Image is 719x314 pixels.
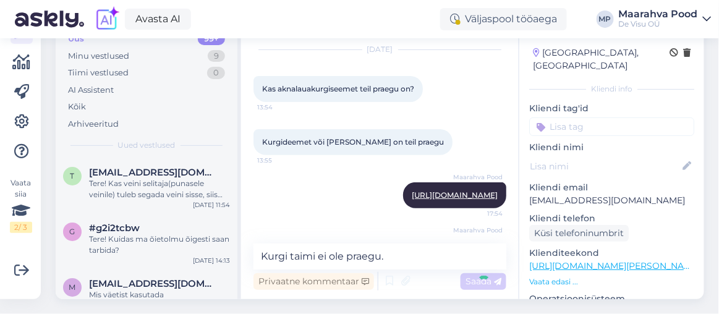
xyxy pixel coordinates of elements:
[529,292,694,305] p: Operatsioonisüsteem
[529,102,694,115] p: Kliendi tag'id
[529,225,629,242] div: Küsi telefoninumbrit
[68,50,129,62] div: Minu vestlused
[68,84,114,96] div: AI Assistent
[529,194,694,207] p: [EMAIL_ADDRESS][DOMAIN_NAME]
[89,278,218,289] span: maieuus@gmail.com
[10,177,32,233] div: Vaata siia
[529,260,700,271] a: [URL][DOMAIN_NAME][PERSON_NAME]
[533,46,670,72] div: [GEOGRAPHIC_DATA], [GEOGRAPHIC_DATA]
[68,33,84,45] div: Uus
[619,9,698,19] div: Maarahva Pood
[529,247,694,260] p: Klienditeekond
[207,67,225,79] div: 0
[529,117,694,136] input: Lisa tag
[619,9,712,29] a: Maarahva PoodDe Visu OÜ
[257,156,304,165] span: 13:55
[94,6,120,32] img: explore-ai
[262,137,444,146] span: Kurgideemet või [PERSON_NAME] on teil praegu
[193,256,230,265] div: [DATE] 14:13
[530,159,680,173] input: Lisa nimi
[453,226,503,235] span: Maarahva Pood
[257,103,304,112] span: 13:54
[208,50,225,62] div: 9
[69,282,76,292] span: m
[89,167,218,178] span: taimi105@hotmail.com
[68,67,129,79] div: Tiimi vestlused
[619,19,698,29] div: De Visu OÜ
[125,9,191,30] a: Avasta AI
[412,190,498,200] a: [URL][DOMAIN_NAME]
[89,289,230,312] div: Mis väetist kasutada [PERSON_NAME]?
[440,8,567,30] div: Väljaspool tööaega
[253,44,506,55] div: [DATE]
[529,141,694,154] p: Kliendi nimi
[70,227,75,236] span: g
[70,171,75,180] span: t
[68,118,119,130] div: Arhiveeritud
[529,212,694,225] p: Kliendi telefon
[456,209,503,218] span: 17:54
[453,172,503,182] span: Maarahva Pood
[89,234,230,256] div: Tere! Kuidas ma õietolmu õigesti saan tarbida?
[193,200,230,210] div: [DATE] 11:54
[118,140,176,151] span: Uued vestlused
[262,84,414,93] span: Kas aknalauakurgiseemet teil praegu on?
[529,83,694,95] div: Kliendi info
[597,11,614,28] div: MP
[89,223,140,234] span: #g2i2tcbw
[529,276,694,287] p: Vaata edasi ...
[89,178,230,200] div: Tere! Kas veini selitaja(punasele veinile) tuleb segada veini sisse, siis lasta nädal seista [PER...
[529,181,694,194] p: Kliendi email
[68,101,86,113] div: Kõik
[198,33,225,45] div: 99+
[10,222,32,233] div: 2 / 3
